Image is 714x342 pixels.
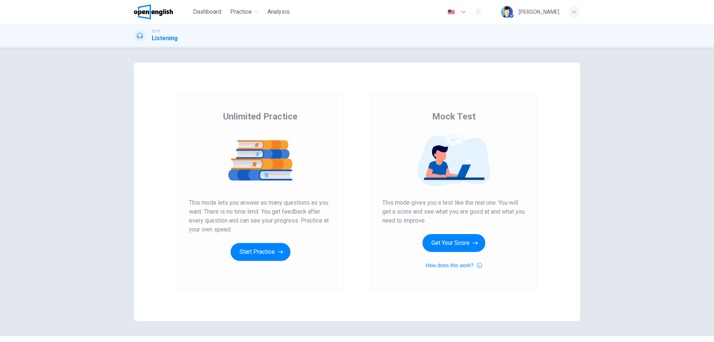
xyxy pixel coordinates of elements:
[501,6,513,18] img: Profile picture
[190,5,224,19] button: Dashboard
[264,5,293,19] button: Analysis
[227,5,261,19] button: Practice
[267,7,290,16] span: Analysis
[231,243,290,261] button: Start Practice
[432,111,476,122] span: Mock Test
[152,29,160,34] span: IELTS
[447,9,456,15] img: en
[223,111,297,122] span: Unlimited Practice
[519,7,559,16] div: [PERSON_NAME]
[425,261,482,270] button: How does this work?
[134,4,190,19] a: OpenEnglish logo
[422,234,485,252] button: Get Your Score
[230,7,252,16] span: Practice
[152,34,178,43] h1: Listening
[382,198,525,225] span: This mode gives you a test like the real one. You will get a score and see what you are good at a...
[134,4,173,19] img: OpenEnglish logo
[189,198,332,234] span: This mode lets you answer as many questions as you want. There is no time limit. You get feedback...
[193,7,221,16] span: Dashboard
